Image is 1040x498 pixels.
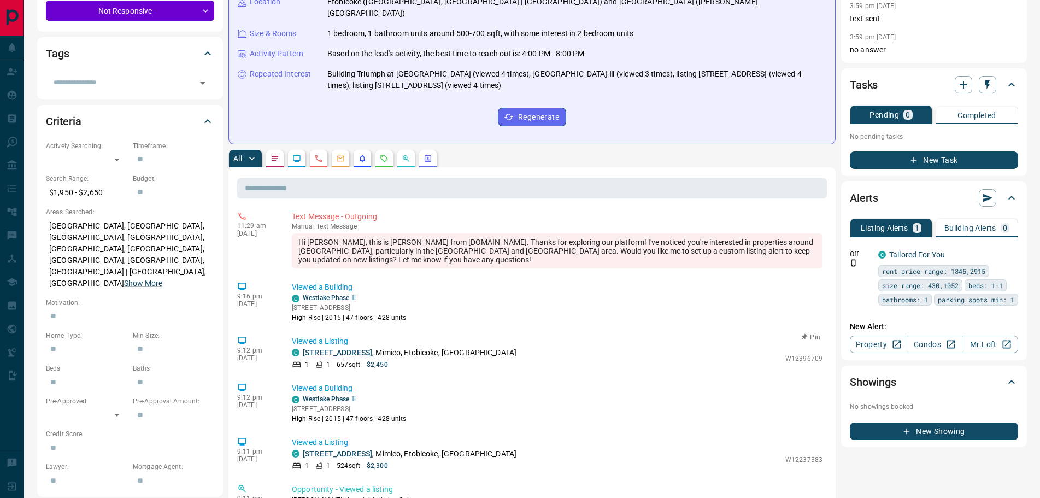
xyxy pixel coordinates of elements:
p: Viewed a Listing [292,336,822,347]
p: High-Rise | 2015 | 47 floors | 428 units [292,414,407,424]
h2: Alerts [850,189,878,207]
p: [DATE] [237,401,275,409]
p: Timeframe: [133,141,214,151]
p: [STREET_ADDRESS] [292,404,407,414]
p: 524 sqft [337,461,360,471]
p: Viewed a Listing [292,437,822,448]
svg: Push Notification Only [850,259,857,267]
p: W12237383 [785,455,822,465]
div: condos.ca [292,450,299,458]
p: 1 [915,224,919,232]
p: no answer [850,44,1018,56]
svg: Calls [314,154,323,163]
p: Pending [869,111,899,119]
p: $2,450 [367,360,388,370]
p: Opportunity - Viewed a listing [292,484,822,495]
p: 0 [1003,224,1007,232]
svg: Lead Browsing Activity [292,154,301,163]
p: Size & Rooms [250,28,297,39]
p: Actively Searching: [46,141,127,151]
p: Budget: [133,174,214,184]
p: Text Message [292,222,822,230]
p: Min Size: [133,331,214,341]
a: Property [850,336,906,353]
div: Alerts [850,185,1018,211]
p: text sent [850,13,1018,25]
p: 0 [906,111,910,119]
span: beds: 1-1 [968,280,1003,291]
p: Credit Score: [46,429,214,439]
p: High-Rise | 2015 | 47 floors | 428 units [292,313,407,323]
div: condos.ca [292,396,299,403]
p: Off [850,249,872,259]
p: Activity Pattern [250,48,303,60]
p: 657 sqft [337,360,360,370]
div: condos.ca [292,349,299,356]
p: 1 bedroom, 1 bathroom units around 500-700 sqft, with some interest in 2 bedroom units [327,28,633,39]
p: Pre-Approval Amount: [133,396,214,406]
p: 1 [326,360,330,370]
p: Listing Alerts [861,224,908,232]
p: Motivation: [46,298,214,308]
button: Open [195,75,210,91]
span: rent price range: 1845,2915 [882,266,985,277]
svg: Emails [336,154,345,163]
span: bathrooms: 1 [882,294,928,305]
a: Westlake Phase Ⅲ [303,294,356,302]
p: $2,300 [367,461,388,471]
a: Mr.Loft [962,336,1018,353]
p: Viewed a Building [292,282,822,293]
p: 1 [305,360,309,370]
p: All [233,155,242,162]
h2: Tasks [850,76,878,93]
p: 3:59 pm [DATE] [850,33,896,41]
p: Search Range: [46,174,127,184]
button: Show More [124,278,162,289]
p: 1 [326,461,330,471]
span: parking spots min: 1 [938,294,1014,305]
p: No pending tasks [850,128,1018,145]
button: Pin [795,332,827,342]
p: 9:12 pm [237,347,275,354]
svg: Notes [271,154,279,163]
p: Based on the lead's activity, the best time to reach out is: 4:00 PM - 8:00 PM [327,48,584,60]
p: Lawyer: [46,462,127,472]
p: 9:11 pm [237,448,275,455]
p: [DATE] [237,230,275,237]
p: 1 [305,461,309,471]
div: condos.ca [878,251,886,259]
a: Tailored For You [889,250,945,259]
p: Pre-Approved: [46,396,127,406]
button: New Task [850,151,1018,169]
a: Condos [906,336,962,353]
p: Viewed a Building [292,383,822,394]
p: , Mimico, Etobicoke, [GEOGRAPHIC_DATA] [303,347,516,359]
p: $1,950 - $2,650 [46,184,127,202]
p: Text Message - Outgoing [292,211,822,222]
p: Areas Searched: [46,207,214,217]
svg: Agent Actions [424,154,432,163]
p: [DATE] [237,300,275,308]
p: Repeated Interest [250,68,311,80]
svg: Listing Alerts [358,154,367,163]
p: 9:16 pm [237,292,275,300]
svg: Opportunities [402,154,410,163]
p: [STREET_ADDRESS] [292,303,407,313]
p: New Alert: [850,321,1018,332]
p: Beds: [46,364,127,373]
p: 9:12 pm [237,394,275,401]
a: Westlake Phase Ⅲ [303,395,356,403]
button: Regenerate [498,108,566,126]
h2: Showings [850,373,896,391]
p: No showings booked [850,402,1018,412]
p: 3:59 pm [DATE] [850,2,896,10]
div: Showings [850,369,1018,395]
h2: Tags [46,45,69,62]
h2: Criteria [46,113,81,130]
div: Not Responsive [46,1,214,21]
p: 11:29 am [237,222,275,230]
a: [STREET_ADDRESS] [303,449,372,458]
div: Hi [PERSON_NAME], this is [PERSON_NAME] from [DOMAIN_NAME]. Thanks for exploring our platform! I'... [292,233,822,268]
p: , Mimico, Etobicoke, [GEOGRAPHIC_DATA] [303,448,516,460]
a: [STREET_ADDRESS] [303,348,372,357]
